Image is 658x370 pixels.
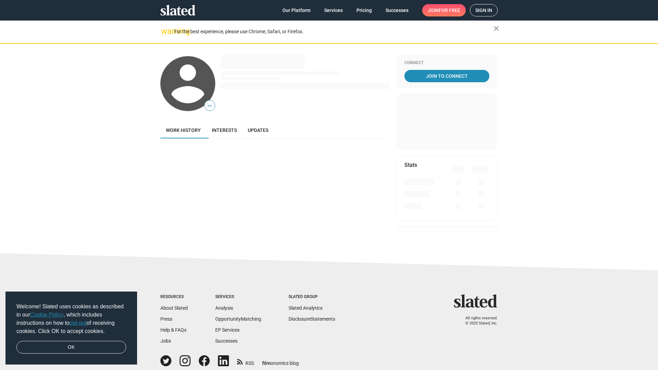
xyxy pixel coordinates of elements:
[215,294,261,300] div: Services
[174,27,493,36] div: For the best experience, please use Chrome, Safari, or Firefox.
[237,356,254,367] a: RSS
[406,70,488,82] span: Join To Connect
[404,70,489,82] a: Join To Connect
[160,316,172,322] a: Press
[386,4,409,16] span: Successes
[289,294,335,300] div: Slated Group
[160,122,206,138] a: Work history
[160,294,188,300] div: Resources
[428,4,460,16] span: Join
[319,4,348,16] a: Services
[215,327,240,333] a: EP Services
[475,4,492,16] span: Sign in
[492,24,500,33] mat-icon: close
[160,338,171,344] a: Jobs
[351,4,377,16] a: Pricing
[380,4,414,16] a: Successes
[206,122,242,138] a: Interests
[16,341,126,354] a: dismiss cookie message
[470,4,498,16] a: Sign in
[356,4,372,16] span: Pricing
[248,127,268,133] span: Updates
[289,316,335,322] a: DisclosureStatements
[404,60,489,66] div: Connect
[5,292,137,365] div: cookieconsent
[215,316,261,322] a: OpportunityMatching
[439,4,460,16] span: for free
[282,4,310,16] span: Our Platform
[70,320,87,326] a: opt-out
[458,316,498,326] p: All rights reserved. © 2025 Slated, Inc.
[16,303,126,335] span: Welcome! Slated uses cookies as described in our , which includes instructions on how to of recei...
[215,338,237,344] a: Successes
[262,360,270,366] span: film
[404,161,417,169] mat-card-title: Stats
[30,312,63,318] a: Cookie Policy
[161,27,169,35] mat-icon: warning
[422,4,466,16] a: Joinfor free
[324,4,343,16] span: Services
[277,4,316,16] a: Our Platform
[212,127,237,133] span: Interests
[289,305,322,311] a: Slated Analytics
[166,127,201,133] span: Work history
[262,355,299,367] a: filmonomics blog
[160,305,188,311] a: About Slated
[205,101,215,110] span: —
[242,122,274,138] a: Updates
[215,305,233,311] a: Analysis
[160,327,186,333] a: Help & FAQs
